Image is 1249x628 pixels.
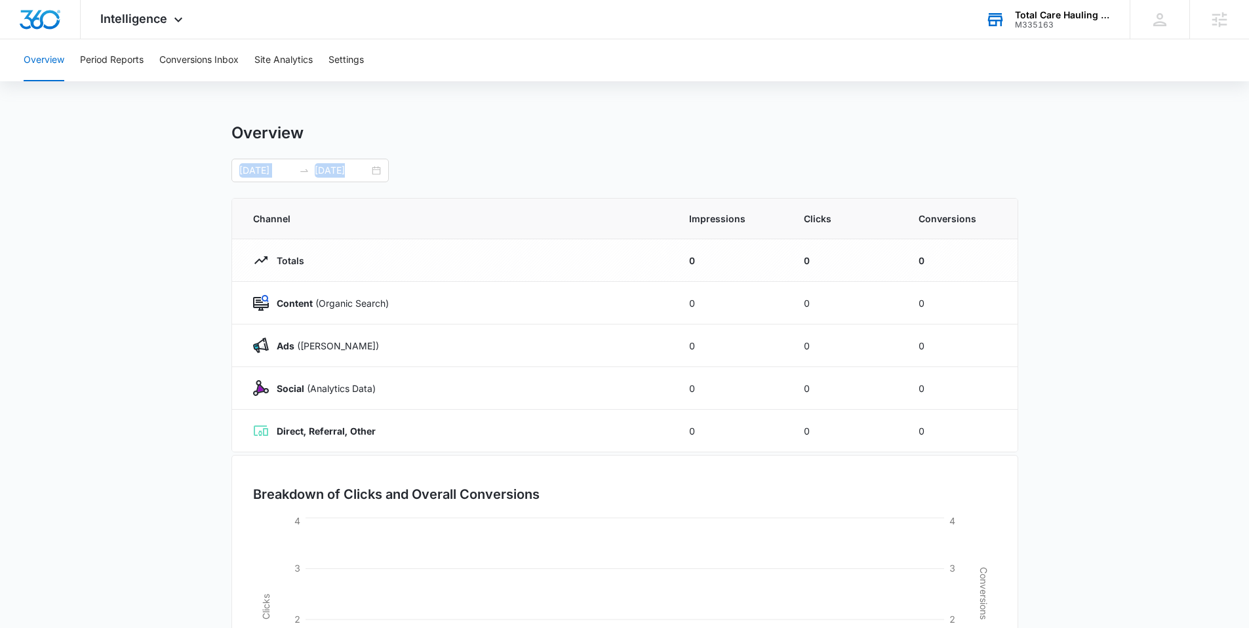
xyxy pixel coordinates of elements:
button: Overview [24,39,64,81]
span: Channel [253,212,658,226]
tspan: 4 [294,515,300,526]
span: Conversions [919,212,997,226]
h1: Overview [231,123,304,143]
strong: Social [277,383,304,394]
p: (Analytics Data) [269,382,376,395]
td: 0 [788,324,903,367]
td: 0 [903,410,1018,452]
tspan: Clicks [260,594,271,619]
span: Intelligence [100,12,167,26]
h3: Breakdown of Clicks and Overall Conversions [253,484,540,504]
td: 0 [903,367,1018,410]
td: 0 [903,324,1018,367]
span: to [299,165,309,176]
tspan: 2 [294,614,300,625]
td: 0 [903,239,1018,282]
p: Totals [269,254,304,267]
tspan: Conversions [978,567,989,619]
button: Period Reports [80,39,144,81]
button: Site Analytics [254,39,313,81]
td: 0 [903,282,1018,324]
td: 0 [673,239,788,282]
img: Content [253,295,269,311]
td: 0 [788,367,903,410]
tspan: 3 [949,562,955,574]
td: 0 [673,324,788,367]
span: swap-right [299,165,309,176]
input: Start date [239,163,294,178]
div: account name [1015,10,1111,20]
tspan: 2 [949,614,955,625]
strong: Content [277,298,313,309]
strong: Direct, Referral, Other [277,425,376,437]
img: Social [253,380,269,396]
span: Clicks [804,212,887,226]
td: 0 [673,367,788,410]
td: 0 [788,410,903,452]
div: account id [1015,20,1111,29]
tspan: 3 [294,562,300,574]
input: End date [315,163,369,178]
button: Settings [328,39,364,81]
span: Impressions [689,212,772,226]
td: 0 [788,282,903,324]
p: (Organic Search) [269,296,389,310]
p: ([PERSON_NAME]) [269,339,379,353]
tspan: 4 [949,515,955,526]
td: 0 [788,239,903,282]
strong: Ads [277,340,294,351]
td: 0 [673,282,788,324]
td: 0 [673,410,788,452]
img: Ads [253,338,269,353]
button: Conversions Inbox [159,39,239,81]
